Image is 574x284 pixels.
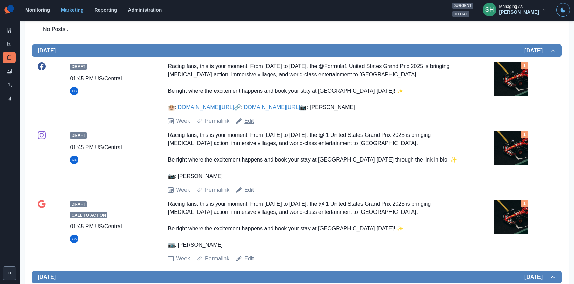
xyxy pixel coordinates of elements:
[176,117,190,125] a: Week
[70,132,87,139] span: Draft
[205,255,229,263] a: Permalink
[32,44,562,57] button: [DATE][DATE]
[3,93,16,104] a: Review Summary
[168,200,459,249] div: Racing fans, this is your moment! From [DATE] to [DATE], the @f1 United States Grand Prix 2025 is...
[70,222,122,231] div: 01:45 PM US/Central
[3,38,16,49] a: New Post
[32,57,562,271] div: [DATE][DATE]
[70,75,122,83] div: 01:45 PM US/Central
[38,20,556,39] div: No Posts...
[72,235,77,243] div: Crizalyn Servida
[168,62,459,112] div: Racing fans, this is your moment! From [DATE] to [DATE], the @Formula1 United States Grand Prix 2...
[70,64,87,70] span: Draft
[477,3,552,16] button: Managing As[PERSON_NAME]
[128,7,162,13] a: Administration
[25,7,50,13] a: Monitoring
[494,131,528,165] img: etyjgz8ncm2qev3qmhln
[499,9,539,15] div: [PERSON_NAME]
[3,52,16,63] a: Post Schedule
[524,274,549,280] h2: [DATE]
[3,66,16,77] a: Media Library
[499,4,523,9] div: Managing As
[556,3,570,17] button: Toggle Mode
[205,117,229,125] a: Permalink
[524,47,549,54] h2: [DATE]
[70,201,87,207] span: Draft
[244,255,254,263] a: Edit
[485,1,494,18] div: Sara Haas
[521,62,528,69] div: Total Media Attached
[72,87,77,95] div: Crizalyn Servida
[521,131,528,138] div: Total Media Attached
[3,25,16,36] a: Marketing Summary
[244,117,254,125] a: Edit
[176,104,234,110] a: [DOMAIN_NAME][URL]
[494,62,528,96] img: etyjgz8ncm2qev3qmhln
[521,200,528,207] div: Total Media Attached
[244,186,254,194] a: Edit
[205,186,229,194] a: Permalink
[452,11,469,17] span: 0 total
[3,266,16,280] button: Expand
[168,131,459,180] div: Racing fans, this is your moment! From [DATE] to [DATE], the @f1 United States Grand Prix 2025 is...
[38,47,56,54] h2: [DATE]
[32,271,562,283] button: [DATE][DATE]
[72,156,77,164] div: Crizalyn Servida
[176,186,190,194] a: Week
[242,104,300,110] a: [DOMAIN_NAME][URL]
[452,3,473,9] span: 0 urgent
[3,79,16,90] a: Uploads
[38,274,56,280] h2: [DATE]
[94,7,117,13] a: Reporting
[61,7,83,13] a: Marketing
[70,212,107,218] span: Call to Action
[494,200,528,234] img: etyjgz8ncm2qev3qmhln
[70,143,122,152] div: 01:45 PM US/Central
[32,17,562,44] div: [DATE][DATE]
[176,255,190,263] a: Week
